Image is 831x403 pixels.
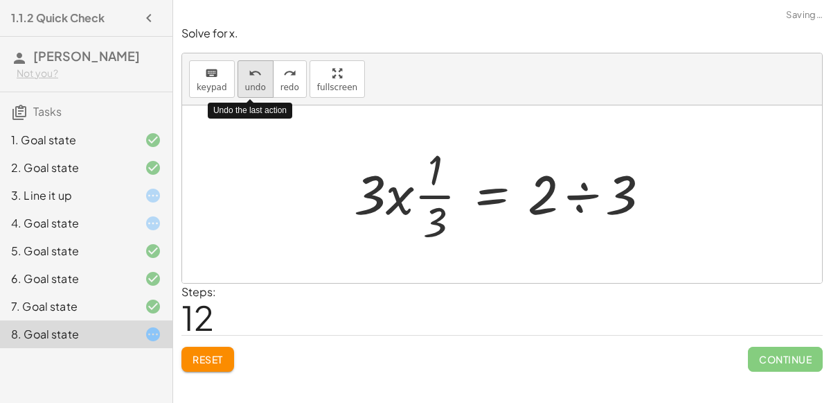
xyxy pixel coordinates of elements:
button: Reset [181,347,234,372]
i: redo [283,65,296,82]
div: 5. Goal state [11,243,123,259]
span: Tasks [33,104,62,119]
span: 12 [181,296,214,338]
i: Task started. [145,326,161,343]
span: undo [245,83,266,92]
h4: 1.1.2 Quick Check [11,10,105,26]
span: [PERSON_NAME] [33,48,140,64]
i: undo [249,65,262,82]
span: Reset [193,353,223,366]
i: Task started. [145,187,161,204]
div: 1. Goal state [11,132,123,148]
span: Saving… [786,8,823,22]
i: Task finished and correct. [145,271,161,287]
button: keyboardkeypad [189,60,235,98]
button: undoundo [238,60,274,98]
i: keyboard [205,65,218,82]
p: Solve for x. [181,26,823,42]
i: Task finished and correct. [145,243,161,259]
label: Steps: [181,284,216,299]
span: keypad [197,83,227,92]
div: Not you? [17,67,161,80]
div: 3. Line it up [11,187,123,204]
button: redoredo [273,60,307,98]
span: fullscreen [317,83,357,92]
div: 7. Goal state [11,298,123,315]
div: 2. Goal state [11,160,123,176]
div: 4. Goal state [11,215,123,232]
div: 6. Goal state [11,271,123,287]
i: Task finished and correct. [145,132,161,148]
span: redo [280,83,299,92]
button: fullscreen [310,60,365,98]
i: Task finished and correct. [145,160,161,176]
div: 8. Goal state [11,326,123,343]
i: Task started. [145,215,161,232]
i: Task finished and correct. [145,298,161,315]
div: Undo the last action [208,103,292,119]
